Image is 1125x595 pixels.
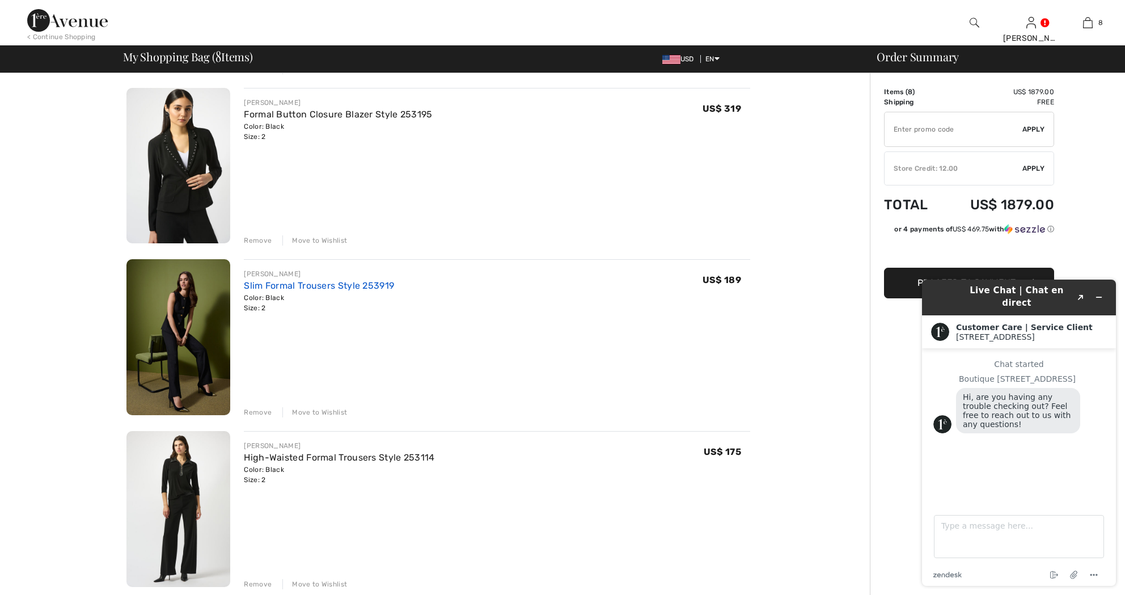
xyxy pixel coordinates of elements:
[126,259,230,415] img: Slim Formal Trousers Style 253919
[885,163,1022,174] div: Store Credit: 12.00
[884,87,942,97] td: Items ( )
[953,225,989,233] span: US$ 469.75
[244,465,434,485] div: Color: Black Size: 2
[662,55,699,63] span: USD
[1003,32,1059,44] div: [PERSON_NAME]
[244,98,432,108] div: [PERSON_NAME]
[27,32,96,42] div: < Continue Shopping
[703,275,741,285] span: US$ 189
[244,579,272,589] div: Remove
[884,97,942,107] td: Shipping
[27,8,50,18] span: Chat
[908,88,912,96] span: 8
[884,185,942,224] td: Total
[123,51,253,62] span: My Shopping Bag ( Items)
[884,268,1054,298] button: Proceed to Payment
[244,407,272,417] div: Remove
[244,293,394,313] div: Color: Black Size: 2
[1098,18,1103,28] span: 8
[942,97,1054,107] td: Free
[126,88,230,244] img: Formal Button Closure Blazer Style 253195
[970,16,979,29] img: search the website
[884,238,1054,264] iframe: PayPal-paypal
[244,269,394,279] div: [PERSON_NAME]
[1022,124,1045,134] span: Apply
[244,235,272,246] div: Remove
[1060,16,1115,29] a: 8
[942,87,1054,97] td: US$ 1879.00
[703,103,741,114] span: US$ 319
[884,224,1054,238] div: or 4 payments ofUS$ 469.75withSezzle Click to learn more about Sezzle
[244,441,434,451] div: [PERSON_NAME]
[244,109,432,120] a: Formal Button Closure Blazer Style 253195
[1004,224,1045,234] img: Sezzle
[894,224,1054,234] div: or 4 payments of with
[1026,17,1036,28] a: Sign In
[215,48,221,63] span: 8
[27,9,108,32] img: 1ère Avenue
[1083,16,1093,29] img: My Bag
[282,235,347,246] div: Move to Wishlist
[863,51,1118,62] div: Order Summary
[244,280,394,291] a: Slim Formal Trousers Style 253919
[913,271,1125,595] iframe: Find more information here
[1022,163,1045,174] span: Apply
[942,185,1054,224] td: US$ 1879.00
[662,55,680,64] img: US Dollar
[1026,16,1036,29] img: My Info
[282,407,347,417] div: Move to Wishlist
[705,55,720,63] span: EN
[885,112,1022,146] input: Promo code
[282,579,347,589] div: Move to Wishlist
[244,452,434,463] a: High-Waisted Formal Trousers Style 253114
[704,446,741,457] span: US$ 175
[244,121,432,142] div: Color: Black Size: 2
[126,431,230,587] img: High-Waisted Formal Trousers Style 253114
